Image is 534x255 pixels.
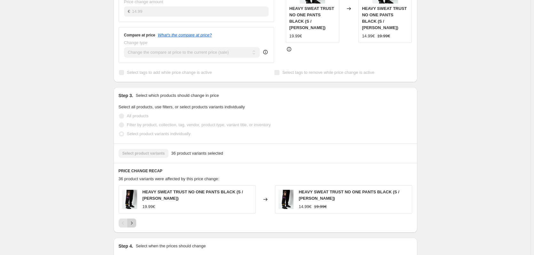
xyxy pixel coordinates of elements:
div: 14.99€ [362,33,375,39]
input: 80.00 [132,6,269,17]
h6: PRICE CHANGE RECAP [119,168,412,174]
span: HEAVY SWEAT TRUST NO ONE PANTS BLACK (S / [PERSON_NAME]) [299,189,399,201]
span: Select all products, use filters, or select products variants individually [119,104,245,109]
strike: 19.99€ [314,204,327,210]
span: Change type [124,40,148,45]
span: HEAVY SWEAT TRUST NO ONE PANTS BLACK (S / [PERSON_NAME]) [362,6,407,30]
p: Select when the prices should change [136,243,206,249]
span: Filter by product, collection, tag, vendor, product type, variant title, or inventory [127,122,271,127]
div: 19.99€ [142,204,155,210]
span: HEAVY SWEAT TRUST NO ONE PANTS BLACK (S / [PERSON_NAME]) [142,189,243,201]
button: Next [127,219,136,228]
span: 36 product variants were affected by this price change: [119,176,219,181]
div: 19.99€ [289,33,302,39]
h3: Compare at price [124,33,155,38]
button: What's the compare at price? [158,33,212,37]
div: help [262,49,269,55]
h2: Step 4. [119,243,133,249]
span: 36 product variants selected [171,150,223,157]
h2: Step 3. [119,92,133,99]
span: Select tags to add while price change is active [127,70,212,75]
span: HEAVY SWEAT TRUST NO ONE PANTS BLACK (S / [PERSON_NAME]) [289,6,334,30]
span: All products [127,113,149,118]
span: Select tags to remove while price change is active [282,70,374,75]
strike: 19.99€ [377,33,390,39]
nav: Pagination [119,219,136,228]
img: 2_a1629b75-1b93-4ef7-94f9-b693ff0bccdf_80x.jpg [279,190,294,209]
span: Select product variants individually [127,131,191,136]
div: 14.99€ [299,204,311,210]
span: € [128,9,130,14]
img: 2_a1629b75-1b93-4ef7-94f9-b693ff0bccdf_80x.jpg [122,190,137,209]
p: Select which products should change in price [136,92,219,99]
